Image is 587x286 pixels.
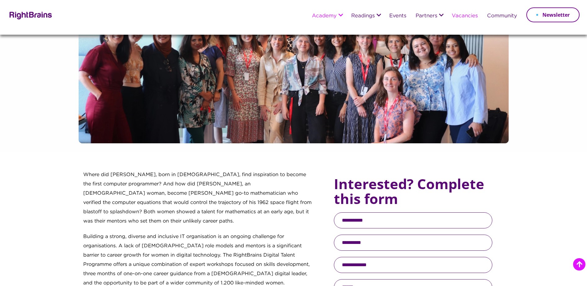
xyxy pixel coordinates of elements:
[83,170,313,232] p: Where did [PERSON_NAME], born in [DEMOGRAPHIC_DATA], find inspiration to become the first compute...
[351,13,375,19] a: Readings
[416,13,437,19] a: Partners
[452,13,478,19] a: Vacancies
[334,170,492,212] h4: Interested? Complete this form
[389,13,406,19] a: Events
[312,13,337,19] a: Academy
[7,11,52,19] img: Rightbrains
[487,13,517,19] a: Community
[526,7,580,22] a: Newsletter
